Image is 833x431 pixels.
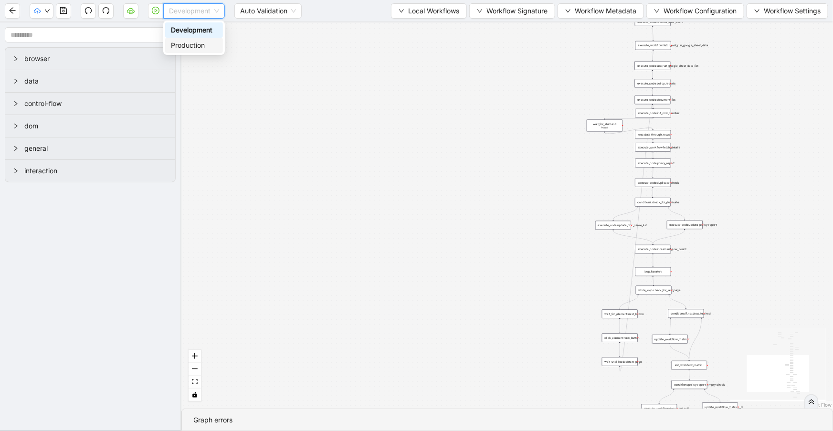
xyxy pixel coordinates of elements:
div: conditions:if_no_docs_fetched [668,309,704,318]
div: execute_code:increment_row_count [635,245,671,254]
span: right [13,146,19,151]
div: update_workflow_metric: [652,335,688,344]
button: fit view [189,376,201,389]
div: Development [165,22,223,38]
div: execute_workflow:fetch_last_run_google_sheet_data [635,41,671,50]
div: execute_workflow:fetch_details [635,143,671,152]
span: cloud-upload [34,8,41,14]
span: down [477,8,483,14]
span: Workflow Metadata [575,6,636,16]
div: execute_code:fetched_data_count [635,17,671,26]
button: zoom in [189,350,201,363]
span: down [654,8,660,14]
div: control-flow [5,93,175,115]
g: Edge from wait_until_loaded:next_page to execute_code:init_row_counter [620,103,654,371]
div: execute_code:last_run_google_sheet_data_list [635,61,671,70]
div: execute_code:duplicate_check [635,178,671,187]
span: Development [169,4,219,18]
div: interaction [5,160,175,182]
div: init_workflow_metric: [671,361,707,370]
div: Development [171,25,217,35]
div: loop_iterator: [635,267,671,276]
div: execute_workflow:document_pull [642,404,677,413]
div: wait_for_element:next_button [602,309,638,318]
div: data [5,70,175,92]
span: browser [24,53,168,64]
span: Workflow Settings [764,6,821,16]
div: Production [165,38,223,53]
div: execute_code:document_list [635,95,671,105]
button: toggle interactivity [189,389,201,401]
g: Edge from while_loop:check_for_last_page to wait_for_element:next_button [620,295,638,309]
button: cloud-server [123,3,138,19]
div: execute_code:policy_reports [635,79,671,88]
button: cloud-uploaddown [30,3,53,19]
div: click_element:next_button [602,333,638,342]
div: wait_until_loaded:next_page [602,357,638,366]
span: general [24,143,168,154]
g: Edge from execute_code:update_doc_name_list to execute_code:increment_row_count [613,231,653,244]
div: update_workflow_metric:__0 [702,402,738,411]
span: right [13,168,19,174]
span: down [399,8,404,14]
div: execute_code:update_policy_report [667,221,703,230]
button: downWorkflow Settings [747,3,828,19]
span: down [565,8,571,14]
span: Workflow Signature [486,6,548,16]
span: save [60,7,67,14]
button: redo [98,3,114,19]
span: cloud-server [127,7,135,14]
div: execute_code:init_row_counter [635,109,671,118]
div: wait_for_element: rows [587,119,622,132]
g: Edge from wait_for_element: rows to loop_data:through_rows [605,128,653,134]
span: right [13,123,19,129]
button: play-circle [148,3,163,19]
span: double-right [808,399,815,405]
button: downWorkflow Configuration [646,3,744,19]
span: control-flow [24,98,168,109]
button: downLocal Workflows [391,3,467,19]
div: loop_data:through_rows [635,130,671,139]
span: right [13,101,19,106]
button: save [56,3,71,19]
div: execute_code:update_doc_name_list [595,221,631,230]
span: play-circle [152,7,159,14]
g: Edge from execute_code:update_policy_report to execute_code:increment_row_count [653,230,685,244]
span: down [44,8,50,14]
div: execute_code:policy_report [635,158,671,168]
g: Edge from update_workflow_metric: to init_workflow_metric: [670,344,689,360]
button: undo [81,3,96,19]
div: conditions:policy_report_empty_check [672,380,707,389]
div: Production [171,40,217,51]
span: Local Workflows [408,6,459,16]
g: Edge from conditions:if_no_docs_fetched to init_workflow_metric: [689,319,702,360]
div: browser [5,48,175,70]
button: arrow-left [5,3,20,19]
div: general [5,137,175,159]
g: Edge from conditions:if_no_docs_fetched to update_workflow_metric: [670,319,671,334]
button: zoom out [189,363,201,376]
a: React Flow attribution [807,402,832,408]
g: Edge from execute_workflow:fetch_last_run_google_sheet_data to execute_code:last_run_google_sheet... [653,51,653,60]
span: interaction [24,166,168,176]
g: Edge from conditions:check_for_duplicate to execute_code:update_policy_report [668,208,685,220]
div: Graph errors [193,415,821,425]
g: Edge from while_loop:check_for_last_page to conditions:if_no_docs_fetched [669,295,686,308]
g: Edge from conditions:check_for_duplicate to execute_code:update_doc_name_list [613,208,637,220]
